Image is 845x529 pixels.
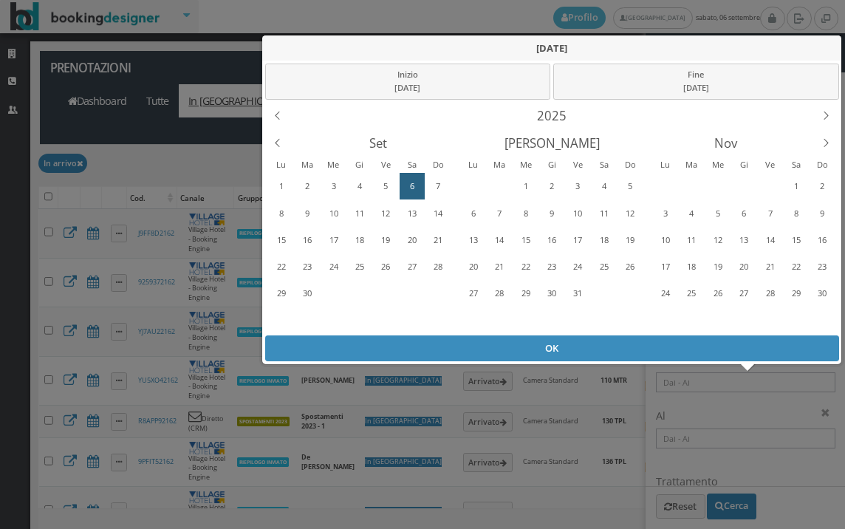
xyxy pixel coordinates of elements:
[706,281,729,305] div: 26
[426,228,449,252] div: 21
[732,202,755,225] div: 6
[295,202,318,225] div: 9
[348,228,371,252] div: 18
[784,281,807,305] div: 29
[565,200,590,226] div: Venerdì, Ottobre 10
[270,255,292,279] div: 22
[759,228,781,252] div: 14
[540,174,563,198] div: 2
[783,200,808,226] div: Sabato, Novembre 8
[372,157,399,172] div: Venerdì
[731,227,756,253] div: Giovedì, Novembre 13
[267,157,294,172] div: Lunedì
[460,307,485,333] div: Lunedì, Novembre 3
[731,200,756,226] div: Giovedì, Novembre 6
[346,253,372,279] div: Giovedì, Settembre 25
[757,173,782,199] div: Venerdì, Ottobre 31
[487,281,512,307] div: Martedì, Ottobre 28
[617,253,643,279] div: Domenica, Ottobre 26
[426,202,449,225] div: 14
[295,227,320,253] div: Martedì, Settembre 16
[617,307,643,333] div: Domenica, Novembre 9
[705,281,730,307] div: Mercoledì, Novembre 26
[810,200,835,226] div: Domenica, Novembre 9
[619,202,642,225] div: 12
[346,173,372,199] div: Giovedì, Settembre 4
[264,64,550,99] div: Inizio
[295,255,318,279] div: 23
[346,281,372,307] div: Giovedì, Ottobre 2
[679,173,704,199] div: Martedì, Ottobre 28
[348,202,371,225] div: 11
[592,174,615,198] div: 4
[705,253,730,279] div: Mercoledì, Novembre 19
[270,81,545,95] div: [DATE]
[654,281,677,305] div: 24
[617,157,644,172] div: Domenica
[270,228,292,252] div: 15
[652,227,677,253] div: Lunedì, Novembre 10
[783,253,808,279] div: Sabato, Novembre 22
[513,253,538,279] div: Mercoledì, Ottobre 22
[538,173,564,199] div: Giovedì, Ottobre 2
[567,281,589,305] div: 31
[811,202,834,225] div: 9
[291,102,812,129] div: 2025
[373,227,398,253] div: Venerdì, Settembre 19
[558,81,833,95] div: [DATE]
[810,281,835,307] div: Domenica, Novembre 30
[592,228,615,252] div: 18
[399,307,424,333] div: Sabato, Ottobre 11
[459,157,486,172] div: Lunedì
[346,200,372,226] div: Giovedì, Settembre 11
[400,202,423,225] div: 13
[810,307,835,333] div: Domenica, Dicembre 7
[268,173,293,199] div: Lunedì, Settembre 1
[373,253,398,279] div: Venerdì, Settembre 26
[591,227,616,253] div: Sabato, Ottobre 18
[373,173,398,199] div: Venerdì, Settembre 5
[400,174,423,198] div: 6
[652,253,677,279] div: Lunedì, Novembre 17
[295,307,320,333] div: Martedì, Ottobre 7
[322,174,345,198] div: 3
[399,227,424,253] div: Sabato, Settembre 20
[320,157,346,172] div: Mercoledì
[291,129,465,157] div: Settembre
[731,173,756,199] div: Giovedì, Ottobre 30
[619,174,642,198] div: 5
[705,200,730,226] div: Mercoledì, Novembre 5
[513,281,538,307] div: Mercoledì, Ottobre 29
[652,307,677,333] div: Lunedì, Dicembre 1
[270,281,292,305] div: 29
[652,173,677,199] div: Lunedì, Ottobre 27
[294,157,321,172] div: Martedì
[513,200,538,226] div: Mercoledì, Ottobre 8
[465,129,638,157] div: Ottobre
[591,281,616,307] div: Sabato, Novembre 1
[425,173,451,199] div: Domenica, Settembre 7
[810,173,835,199] div: Domenica, Novembre 2
[460,200,485,226] div: Lunedì, Ottobre 6
[759,202,781,225] div: 7
[399,173,424,199] div: Oggi, Sabato, Settembre 6
[295,228,318,252] div: 16
[565,173,590,199] div: Venerdì, Ottobre 3
[295,253,320,279] div: Martedì, Settembre 23
[651,157,678,172] div: Lunedì
[268,227,293,253] div: Lunedì, Settembre 15
[295,200,320,226] div: Martedì, Settembre 9
[619,255,642,279] div: 26
[295,281,318,305] div: 30
[732,255,755,279] div: 20
[262,35,841,61] div: [DATE]
[617,200,643,226] div: Domenica, Ottobre 12
[731,281,756,307] div: Giovedì, Novembre 27
[268,307,293,333] div: Lunedì, Ottobre 6
[514,174,537,198] div: 1
[373,200,398,226] div: Venerdì, Settembre 12
[400,228,423,252] div: 20
[462,228,485,252] div: 13
[680,228,703,252] div: 11
[348,255,371,279] div: 25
